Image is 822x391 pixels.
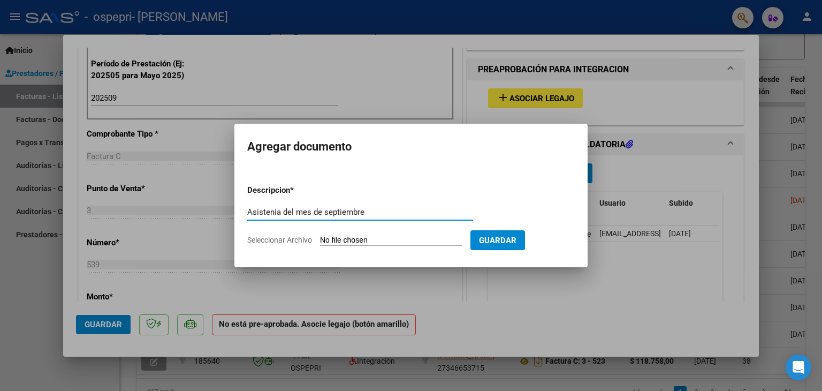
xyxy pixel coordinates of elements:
span: Seleccionar Archivo [247,236,312,244]
p: Descripcion [247,184,346,197]
button: Guardar [470,230,525,250]
span: Guardar [479,236,516,245]
div: Open Intercom Messenger [786,355,811,380]
h2: Agregar documento [247,137,575,157]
